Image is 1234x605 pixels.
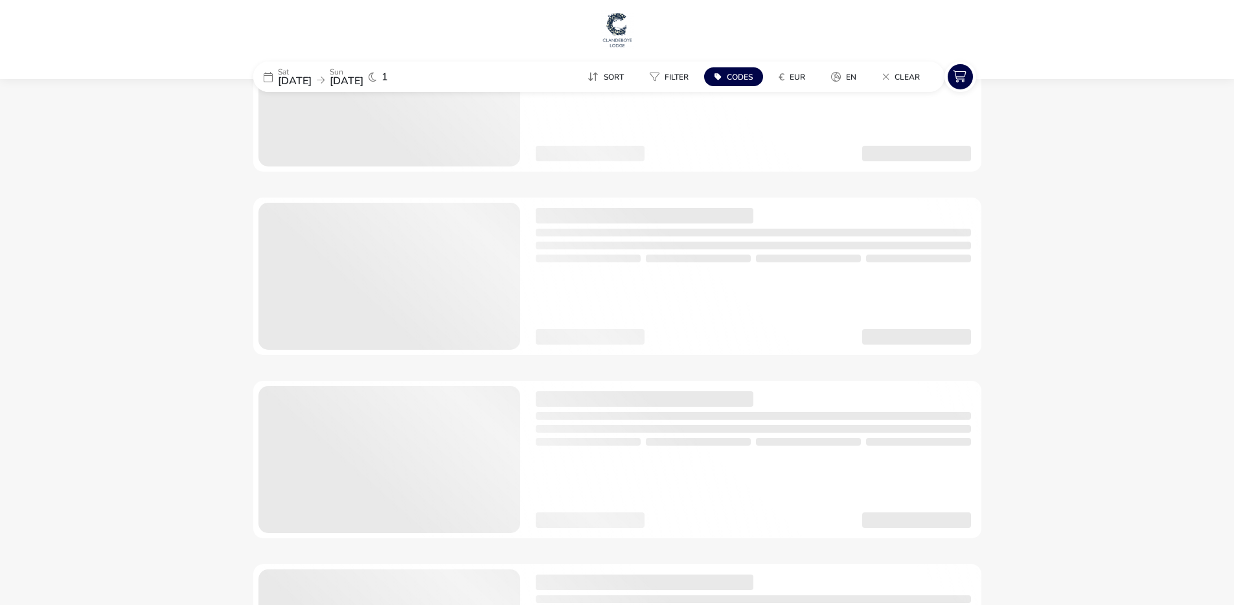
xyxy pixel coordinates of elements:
i: € [779,71,784,84]
img: Main Website [601,10,634,49]
p: Sat [278,68,312,76]
div: Sat[DATE]Sun[DATE]1 [253,62,448,92]
naf-pibe-menu-bar-item: Clear [872,67,935,86]
naf-pibe-menu-bar-item: en [821,67,872,86]
span: [DATE] [278,74,312,88]
naf-pibe-menu-bar-item: Codes [704,67,768,86]
span: Codes [727,72,753,82]
naf-pibe-menu-bar-item: Sort [577,67,639,86]
span: Clear [895,72,920,82]
button: €EUR [768,67,816,86]
span: 1 [382,72,388,82]
span: Filter [665,72,689,82]
span: en [846,72,856,82]
button: Filter [639,67,699,86]
p: Sun [330,68,363,76]
span: EUR [790,72,805,82]
button: Clear [872,67,930,86]
span: Sort [604,72,624,82]
button: Sort [577,67,634,86]
span: [DATE] [330,74,363,88]
naf-pibe-menu-bar-item: Filter [639,67,704,86]
naf-pibe-menu-bar-item: €EUR [768,67,821,86]
button: en [821,67,867,86]
button: Codes [704,67,763,86]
